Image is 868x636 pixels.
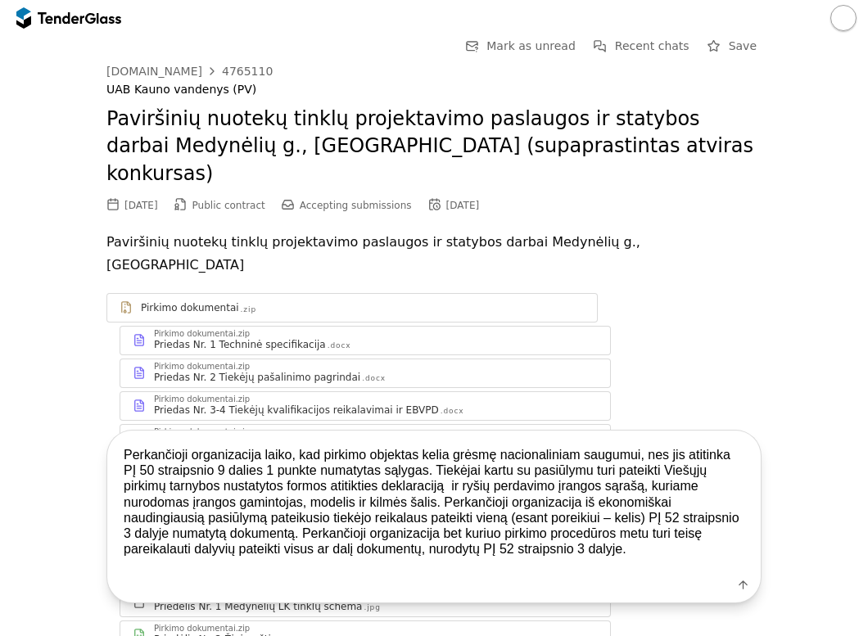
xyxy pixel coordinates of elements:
[241,304,256,315] div: .zip
[703,36,762,56] button: Save
[141,301,239,314] div: Pirkimo dokumentai
[446,200,480,211] div: [DATE]
[589,36,694,56] button: Recent chats
[192,200,265,211] span: Public contract
[486,39,576,52] span: Mark as unread
[154,363,250,371] div: Pirkimo dokumentai.zip
[107,431,761,573] textarea: Perkančioji organizacija laiko, kad pirkimo objektas kelia grėsmę nacionaliniam saugumui, nes jis...
[154,330,250,338] div: Pirkimo dokumentai.zip
[120,326,611,355] a: Pirkimo dokumentai.zipPriedas Nr. 1 Techninė specifikacija.docx
[300,200,412,211] span: Accepting submissions
[328,341,351,351] div: .docx
[120,359,611,388] a: Pirkimo dokumentai.zipPriedas Nr. 2 Tiekėjų pašalinimo pagrindai.docx
[106,83,762,97] div: UAB Kauno vandenys (PV)
[615,39,689,52] span: Recent chats
[106,106,762,188] h2: Paviršinių nuotekų tinklų projektavimo paslaugos ir statybos darbai Medynėlių g., [GEOGRAPHIC_DAT...
[124,200,158,211] div: [DATE]
[362,373,386,384] div: .docx
[106,293,598,323] a: Pirkimo dokumentai.zip
[460,36,581,56] button: Mark as unread
[120,391,611,421] a: Pirkimo dokumentai.zipPriedas Nr. 3-4 Tiekėjų kvalifikacijos reikalavimai ir EBVPD.docx
[729,39,757,52] span: Save
[154,395,250,404] div: Pirkimo dokumentai.zip
[154,338,326,351] div: Priedas Nr. 1 Techninė specifikacija
[154,371,360,384] div: Priedas Nr. 2 Tiekėjų pašalinimo pagrindai
[106,231,762,277] p: Paviršinių nuotekų tinklų projektavimo paslaugos ir statybos darbai Medynėlių g., [GEOGRAPHIC_DATA]
[106,65,273,78] a: [DOMAIN_NAME]4765110
[222,65,273,77] div: 4765110
[106,65,202,77] div: [DOMAIN_NAME]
